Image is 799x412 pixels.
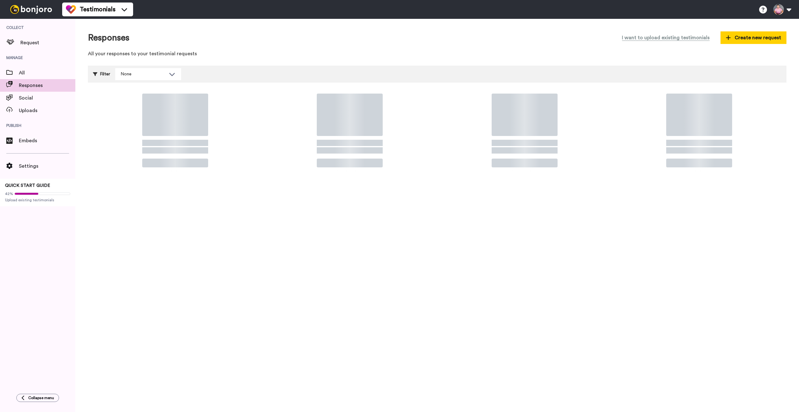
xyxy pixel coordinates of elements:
h1: Responses [88,33,129,43]
span: Uploads [19,107,75,114]
p: All your responses to your testimonial requests [88,50,786,57]
div: Filter [93,68,110,80]
img: tm-color.svg [66,4,76,14]
span: 42% [5,191,13,196]
span: Settings [19,162,75,170]
img: bj-logo-header-white.svg [8,5,55,14]
span: QUICK START GUIDE [5,183,50,188]
span: Request [20,39,75,46]
button: Collapse menu [16,394,59,402]
span: Responses [19,82,75,89]
div: None [121,71,166,77]
button: Create new request [721,31,786,44]
span: Collapse menu [28,395,54,400]
span: Testimonials [80,5,116,14]
span: All [19,69,75,77]
span: Social [19,94,75,102]
button: I want to upload existing testimonials [617,31,714,44]
span: Create new request [726,34,781,41]
span: Upload existing testimonials [5,198,70,203]
span: Embeds [19,137,75,144]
